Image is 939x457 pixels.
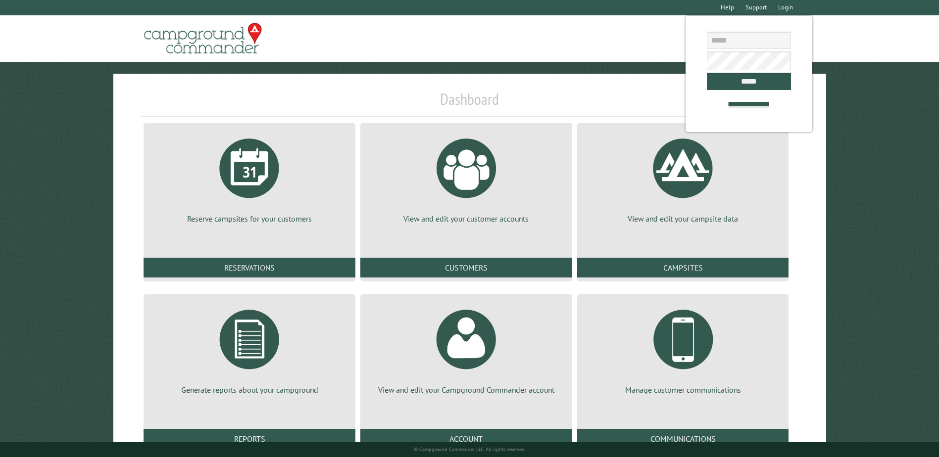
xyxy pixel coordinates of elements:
[577,429,789,449] a: Communications
[372,213,560,224] p: View and edit your customer accounts
[372,384,560,395] p: View and edit your Campground Commander account
[155,384,344,395] p: Generate reports about your campground
[141,90,797,117] h1: Dashboard
[360,258,572,277] a: Customers
[589,213,777,224] p: View and edit your campsite data
[589,384,777,395] p: Manage customer communications
[155,302,344,395] a: Generate reports about your campground
[155,213,344,224] p: Reserve campsites for your customers
[372,131,560,224] a: View and edit your customer accounts
[141,19,265,58] img: Campground Commander
[144,429,355,449] a: Reports
[589,302,777,395] a: Manage customer communications
[589,131,777,224] a: View and edit your campsite data
[414,446,526,453] small: © Campground Commander LLC. All rights reserved.
[144,258,355,277] a: Reservations
[577,258,789,277] a: Campsites
[155,131,344,224] a: Reserve campsites for your customers
[372,302,560,395] a: View and edit your Campground Commander account
[360,429,572,449] a: Account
